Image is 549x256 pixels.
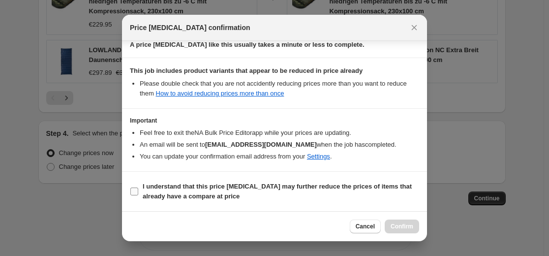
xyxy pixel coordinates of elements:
button: Close [407,21,421,34]
li: Please double check that you are not accidently reducing prices more than you want to reduce them [140,79,419,98]
li: An email will be sent to when the job has completed . [140,140,419,150]
a: Settings [307,153,330,160]
h3: Important [130,117,419,125]
b: [EMAIL_ADDRESS][DOMAIN_NAME] [205,141,317,148]
button: Cancel [350,220,381,233]
li: Feel free to exit the NA Bulk Price Editor app while your prices are updating. [140,128,419,138]
span: Cancel [356,223,375,230]
a: How to avoid reducing prices more than once [156,90,284,97]
b: This job includes product variants that appear to be reduced in price already [130,67,363,74]
li: You can update your confirmation email address from your . [140,152,419,161]
span: Price [MEDICAL_DATA] confirmation [130,23,250,32]
b: A price [MEDICAL_DATA] like this usually takes a minute or less to complete. [130,41,365,48]
b: I understand that this price [MEDICAL_DATA] may further reduce the prices of items that already h... [143,183,412,200]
